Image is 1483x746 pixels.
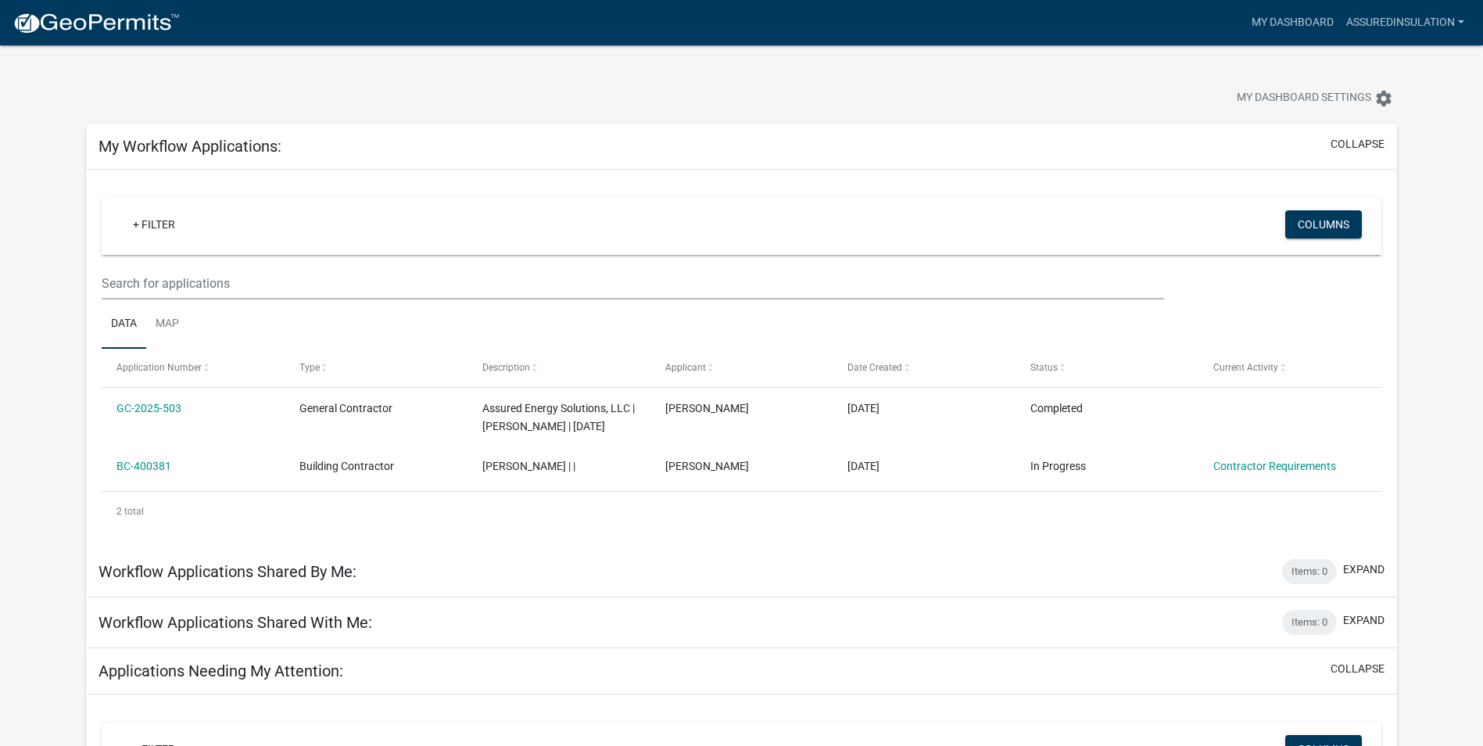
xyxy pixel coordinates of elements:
[1030,362,1058,373] span: Status
[1237,89,1371,108] span: My Dashboard Settings
[299,460,394,472] span: Building Contractor
[847,362,902,373] span: Date Created
[1343,612,1384,629] button: expand
[1213,460,1336,472] a: Contractor Requirements
[1331,136,1384,152] button: collapse
[467,349,650,386] datatable-header-cell: Description
[1016,349,1198,386] datatable-header-cell: Status
[482,362,530,373] span: Description
[847,402,879,414] span: 08/18/2025
[116,362,202,373] span: Application Number
[102,349,285,386] datatable-header-cell: Application Number
[1198,349,1381,386] datatable-header-cell: Current Activity
[102,299,146,350] a: Data
[1343,561,1384,578] button: expand
[1224,83,1406,113] button: My Dashboard Settingssettings
[1285,210,1362,239] button: Columns
[833,349,1016,386] datatable-header-cell: Date Created
[120,210,188,239] a: + Filter
[299,362,320,373] span: Type
[650,349,833,386] datatable-header-cell: Applicant
[99,613,372,632] h5: Workflow Applications Shared With Me:
[482,460,575,472] span: Diana Pickup | |
[99,562,356,581] h5: Workflow Applications Shared By Me:
[99,662,343,680] h5: Applications Needing My Attention:
[102,267,1164,299] input: Search for applications
[116,460,171,472] a: BC-400381
[665,402,749,414] span: Diana Pickup
[847,460,879,472] span: 04/04/2025
[102,492,1381,531] div: 2 total
[285,349,467,386] datatable-header-cell: Type
[1331,661,1384,677] button: collapse
[1030,460,1086,472] span: In Progress
[99,137,281,156] h5: My Workflow Applications:
[1282,610,1337,635] div: Items: 0
[1245,8,1340,38] a: My Dashboard
[665,460,749,472] span: Diana Pickup
[86,170,1397,547] div: collapse
[482,402,635,432] span: Assured Energy Solutions, LLC | Diana Pickup | 12/31/2025
[665,362,706,373] span: Applicant
[1374,89,1393,108] i: settings
[1340,8,1470,38] a: AssuredInsulation
[1030,402,1083,414] span: Completed
[1282,559,1337,584] div: Items: 0
[146,299,188,350] a: Map
[1213,362,1278,373] span: Current Activity
[116,402,181,414] a: GC-2025-503
[299,402,392,414] span: General Contractor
